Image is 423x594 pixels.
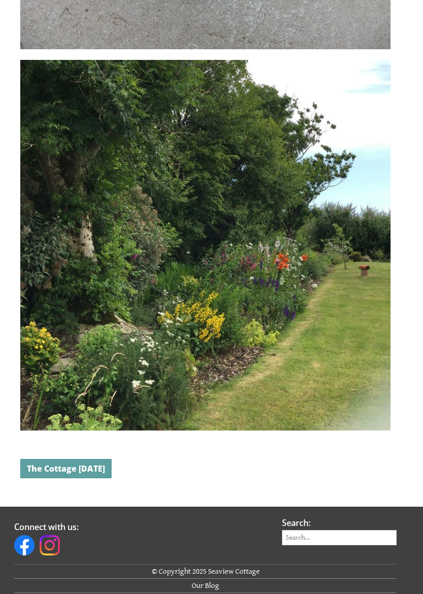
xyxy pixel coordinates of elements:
[40,535,60,555] img: Instagram
[14,579,397,593] a: Our Blog
[282,530,397,545] input: Search...
[14,535,34,555] img: Facebook
[282,517,397,529] h3: Search:
[20,60,391,431] img: Our hard work has paid off - Summer 2021
[14,521,274,533] h3: Connect with us:
[14,565,397,579] a: © Copyright 2025 Seaview Cottage
[20,459,112,478] a: The Cottage [DATE]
